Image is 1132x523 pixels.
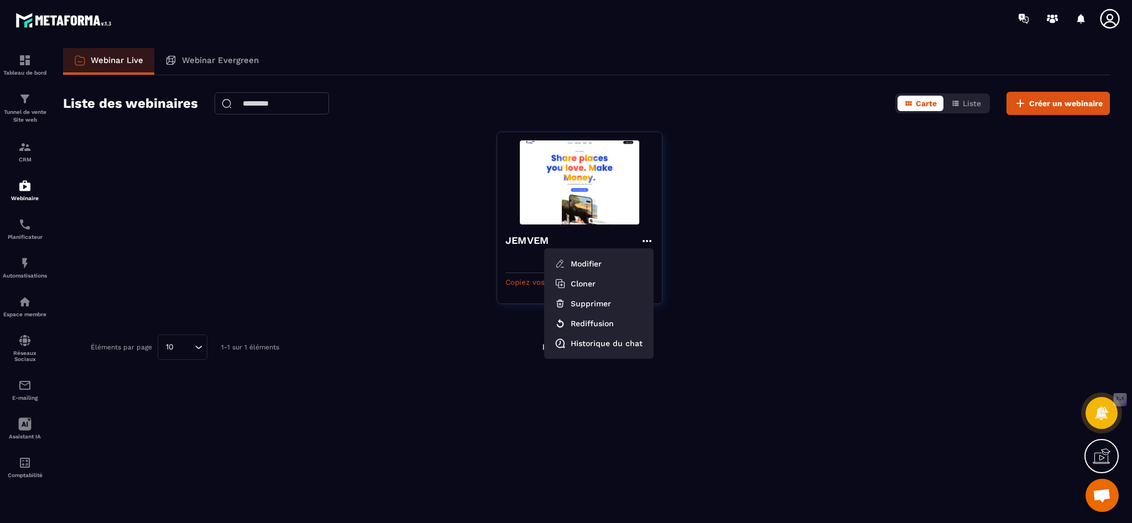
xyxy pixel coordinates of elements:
span: Créer un webinaire [1029,98,1103,109]
p: Webinar Evergreen [182,55,259,65]
img: automations [18,295,32,308]
img: formation [18,92,32,106]
div: Search for option [158,334,207,360]
p: Éléments par page [91,343,152,351]
img: formation [18,54,32,67]
p: Tunnel de vente Site web [3,108,47,124]
span: 10 [162,341,178,353]
button: Créer un webinaire [1006,92,1110,115]
h4: JEMVEM [505,233,554,248]
p: 1-1 sur 1 éléments [221,343,279,351]
img: formation [18,140,32,154]
a: emailemailE-mailing [3,370,47,409]
p: CRM [3,156,47,163]
input: Search for option [178,341,192,353]
p: Webinar Live [91,55,143,65]
a: automationsautomationsEspace membre [3,287,47,326]
p: Assistant IA [3,433,47,440]
a: formationformationTunnel de vente Site web [3,84,47,132]
p: Planificateur [3,234,47,240]
a: social-networksocial-networkRéseaux Sociaux [3,326,47,370]
img: logo [15,10,115,30]
img: automations [18,257,32,270]
a: formationformationCRM [3,132,47,171]
button: Carte [898,96,943,111]
span: Liste [963,99,981,108]
button: Cloner [549,274,649,294]
p: Automatisations [3,273,47,279]
div: Ouvrir le chat [1086,479,1119,512]
p: Comptabilité [3,472,47,478]
a: accountantaccountantComptabilité [3,448,47,487]
p: Réseaux Sociaux [3,350,47,362]
h2: Liste des webinaires [63,92,198,114]
img: accountant [18,456,32,469]
img: automations [18,179,32,192]
a: automationsautomationsAutomatisations [3,248,47,287]
p: E-mailing [3,395,47,401]
button: Rediffusion [549,313,649,333]
img: social-network [18,334,32,347]
span: Carte [916,99,937,108]
button: Copiez vos liens [505,273,576,291]
button: Historique du chat [549,333,649,353]
p: Webinaire [3,195,47,201]
p: Tableau de bord [3,70,47,76]
img: email [18,379,32,392]
button: Supprimer [549,294,649,313]
a: formationformationTableau de bord [3,45,47,84]
img: webinar-background [505,140,654,224]
a: automationsautomationsWebinaire [3,171,47,210]
button: Liste [945,96,988,111]
p: Espace membre [3,311,47,317]
a: Webinar Live [63,48,154,75]
a: Assistant IA [3,409,47,448]
img: scheduler [18,218,32,231]
a: schedulerschedulerPlanificateur [3,210,47,248]
img: prev [541,342,551,352]
button: Modifier [549,254,649,274]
